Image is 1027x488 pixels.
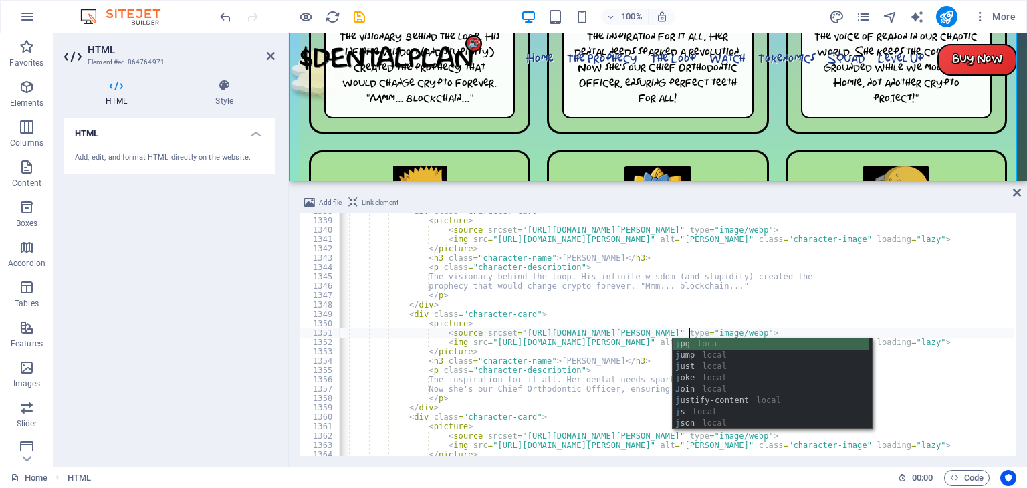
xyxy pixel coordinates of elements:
[13,378,41,389] p: Images
[909,9,925,25] button: text_generator
[12,178,41,189] p: Content
[883,9,899,25] button: navigator
[1000,470,1016,486] button: Usercentrics
[300,412,340,422] div: 1360
[300,403,340,412] div: 1359
[856,9,871,25] i: Pages (Ctrl+Alt+S)
[300,450,340,459] div: 1364
[300,244,340,253] div: 1342
[300,272,340,281] div: 1345
[300,384,340,394] div: 1357
[68,470,91,486] nav: breadcrumb
[88,44,275,56] h2: HTML
[174,79,275,107] h4: Style
[9,57,43,68] p: Favorites
[346,195,401,211] button: Link element
[300,375,340,384] div: 1356
[302,195,344,211] button: Add file
[944,470,990,486] button: Code
[936,6,957,27] button: publish
[300,281,340,291] div: 1346
[621,9,643,25] h6: 100%
[75,152,264,164] div: Add, edit, and format HTML directly on the website.
[17,418,37,429] p: Slider
[11,470,47,486] a: Click to cancel selection. Double-click to open Pages
[300,347,340,356] div: 1353
[656,11,668,23] i: On resize automatically adjust zoom level to fit chosen device.
[300,253,340,263] div: 1343
[300,319,340,328] div: 1350
[11,338,43,349] p: Features
[300,216,340,225] div: 1339
[300,310,340,319] div: 1349
[968,6,1021,27] button: More
[300,422,340,431] div: 1361
[16,218,38,229] p: Boxes
[352,9,367,25] i: Save (Ctrl+S)
[601,9,649,25] button: 100%
[324,9,340,25] button: reload
[300,225,340,235] div: 1340
[68,470,91,486] span: Click to select. Double-click to edit
[298,9,314,25] button: Click here to leave preview mode and continue editing
[88,56,248,68] h3: Element #ed-864764971
[912,470,933,486] span: 00 00
[300,441,340,450] div: 1363
[300,263,340,272] div: 1344
[300,394,340,403] div: 1358
[898,470,933,486] h6: Session time
[77,9,177,25] img: Editor Logo
[829,9,845,25] button: design
[300,356,340,366] div: 1354
[300,366,340,375] div: 1355
[300,300,340,310] div: 1348
[8,258,45,269] p: Accordion
[300,291,340,300] div: 1347
[300,235,340,244] div: 1341
[218,9,233,25] i: Undo: Change HTML (Ctrl+Z)
[974,10,1016,23] span: More
[217,9,233,25] button: undo
[300,431,340,441] div: 1362
[300,328,340,338] div: 1351
[325,9,340,25] i: Reload page
[921,473,923,483] span: :
[319,195,342,211] span: Add file
[909,9,925,25] i: AI Writer
[950,470,984,486] span: Code
[883,9,898,25] i: Navigator
[362,195,398,211] span: Link element
[829,9,844,25] i: Design (Ctrl+Alt+Y)
[10,138,43,148] p: Columns
[64,118,275,142] h4: HTML
[64,79,174,107] h4: HTML
[856,9,872,25] button: pages
[351,9,367,25] button: save
[10,98,44,108] p: Elements
[939,9,954,25] i: Publish
[300,338,340,347] div: 1352
[15,298,39,309] p: Tables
